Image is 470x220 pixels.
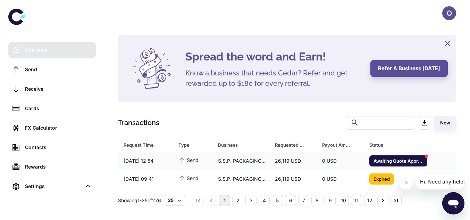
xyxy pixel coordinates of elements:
[272,195,283,206] button: Go to page 5
[275,140,314,150] span: Requested Amount
[298,195,309,206] button: Go to page 7
[25,144,92,151] div: Contacts
[275,140,305,150] div: Requested Amount
[8,178,96,195] div: Settings
[369,157,427,164] span: Awaiting Quote Approval
[219,195,230,206] button: page 1
[178,140,210,150] span: Type
[338,195,349,206] button: Go to page 10
[269,154,317,168] div: 26,119 USD
[4,5,50,10] span: Hi. Need any help?
[185,68,359,89] h5: Know a business that needs Cedar? Refer and get rewarded up to $180 for every referral.
[8,158,96,175] a: Rewards
[118,117,159,128] h1: Transactions
[285,195,296,206] button: Go to page 6
[164,195,186,205] button: 25
[118,154,173,168] div: [DATE] 12:54
[322,140,361,150] span: Payout Amount
[178,140,201,150] div: Type
[351,195,362,206] button: Go to page 11
[25,182,81,190] div: Settings
[369,175,394,182] span: Expired
[416,174,464,189] iframe: Message from company
[259,195,270,206] button: Go to page 4
[317,172,364,186] div: 0 USD
[8,61,96,78] a: Send
[8,100,96,117] a: Cards
[118,172,173,186] div: [DATE] 09:41
[399,176,413,189] iframe: Close message
[8,42,96,58] a: Overview
[192,195,403,206] nav: pagination navigation
[25,124,92,132] div: FX Calculator
[185,48,362,65] h4: Spread the word and Earn!
[232,195,243,206] button: Go to page 2
[212,172,269,186] div: S.S.P. PACKAGING INDUSTRIES PVT. LTD
[325,195,336,206] button: Go to page 9
[377,195,388,206] button: Go to next page
[118,197,161,204] p: Showing 1-25 of 276
[370,60,448,77] button: Refer a business [DATE]
[369,140,427,150] span: Status
[178,174,199,182] span: Send
[317,154,364,168] div: 0 USD
[124,140,170,150] span: Request Time
[364,195,375,206] button: Go to page 12
[434,116,456,130] button: New
[124,140,161,150] div: Request Time
[322,140,352,150] div: Payout Amount
[8,120,96,136] a: FX Calculator
[442,192,464,214] iframe: Button to launch messaging window
[25,46,92,54] div: Overview
[369,140,418,150] div: Status
[442,6,456,20] button: O
[269,172,317,186] div: 26,119 USD
[8,81,96,97] a: Receive
[25,85,92,93] div: Receive
[212,154,269,168] div: S.S.P. PACKAGING INDUSTRIES PVT. LTD
[311,195,322,206] button: Go to page 8
[8,139,96,156] a: Contacts
[391,195,402,206] button: Go to last page
[245,195,257,206] button: Go to page 3
[25,105,92,112] div: Cards
[178,156,199,164] span: Send
[25,66,92,73] div: Send
[25,163,92,171] div: Rewards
